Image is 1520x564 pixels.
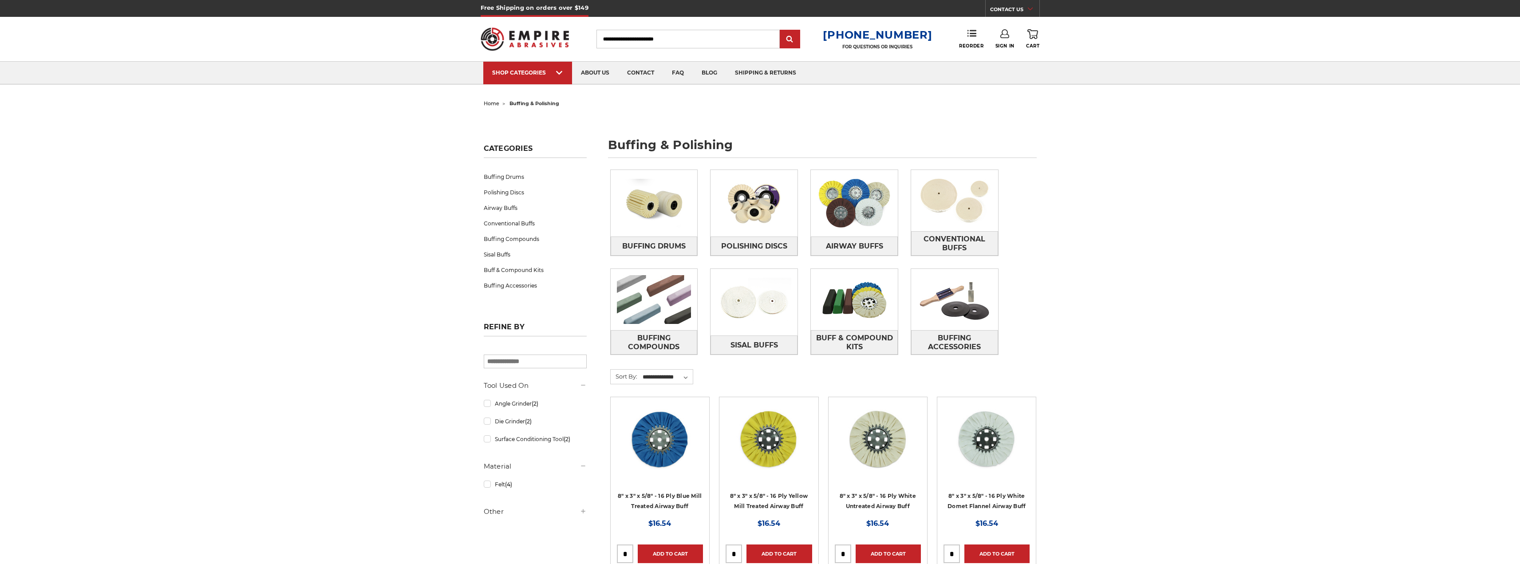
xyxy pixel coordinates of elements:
[959,29,983,48] a: Reorder
[721,239,787,254] span: Polishing Discs
[711,335,798,355] a: Sisal Buffs
[726,62,805,84] a: shipping & returns
[484,231,587,247] a: Buffing Compounds
[484,380,587,391] h5: Tool Used On
[959,43,983,49] span: Reorder
[492,69,563,76] div: SHOP CATEGORIES
[730,338,778,353] span: Sisal Buffs
[912,331,998,355] span: Buffing Accessories
[484,100,499,106] a: home
[484,169,587,185] a: Buffing Drums
[726,403,812,489] a: 8 x 3 x 5/8 airway buff yellow mill treatment
[505,481,512,488] span: (4)
[1026,29,1039,49] a: Cart
[484,185,587,200] a: Polishing Discs
[532,400,538,407] span: (2)
[484,431,587,447] a: Surface Conditioning Tool
[484,323,587,336] h5: Refine by
[758,519,780,528] span: $16.54
[484,477,587,492] a: Felt
[911,231,998,256] a: Conventional Buffs
[840,493,916,509] a: 8" x 3" x 5/8" - 16 Ply White Untreated Airway Buff
[866,519,889,528] span: $16.54
[484,216,587,231] a: Conventional Buffs
[711,237,798,256] a: Polishing Discs
[484,414,587,429] a: Die Grinder
[781,31,799,48] input: Submit
[608,139,1037,158] h1: buffing & polishing
[990,4,1039,17] a: CONTACT US
[611,331,697,355] span: Buffing Compounds
[842,403,913,474] img: 8 inch untreated airway buffing wheel
[951,403,1022,474] img: 8 inch white domet flannel airway buffing wheel
[948,493,1026,509] a: 8" x 3" x 5/8" - 16 Ply White Domet Flannel Airway Buff
[618,493,702,509] a: 8" x 3" x 5/8" - 16 Ply Blue Mill Treated Airway Buff
[811,331,897,355] span: Buff & Compound Kits
[746,544,812,563] a: Add to Cart
[572,62,618,84] a: about us
[617,403,703,489] a: blue mill treated 8 inch airway buffing wheel
[964,544,1030,563] a: Add to Cart
[944,403,1030,489] a: 8 inch white domet flannel airway buffing wheel
[911,330,998,355] a: Buffing Accessories
[564,436,570,442] span: (2)
[611,173,698,234] img: Buffing Drums
[611,237,698,256] a: Buffing Drums
[611,269,698,330] img: Buffing Compounds
[611,370,637,383] label: Sort By:
[835,403,921,489] a: 8 inch untreated airway buffing wheel
[611,330,698,355] a: Buffing Compounds
[823,28,932,41] a: [PHONE_NUMBER]
[484,262,587,278] a: Buff & Compound Kits
[730,493,808,509] a: 8" x 3" x 5/8" - 16 Ply Yellow Mill Treated Airway Buff
[711,272,798,333] img: Sisal Buffs
[733,403,804,474] img: 8 x 3 x 5/8 airway buff yellow mill treatment
[711,173,798,234] img: Polishing Discs
[484,200,587,216] a: Airway Buffs
[509,100,559,106] span: buffing & polishing
[975,519,998,528] span: $16.54
[995,43,1015,49] span: Sign In
[484,247,587,262] a: Sisal Buffs
[912,232,998,256] span: Conventional Buffs
[484,506,587,517] h5: Other
[484,144,587,158] h5: Categories
[484,461,587,472] h5: Material
[811,237,898,256] a: Airway Buffs
[484,396,587,411] a: Angle Grinder
[811,330,898,355] a: Buff & Compound Kits
[826,239,883,254] span: Airway Buffs
[811,173,898,234] img: Airway Buffs
[856,544,921,563] a: Add to Cart
[663,62,693,84] a: faq
[622,239,686,254] span: Buffing Drums
[811,269,898,330] img: Buff & Compound Kits
[911,269,998,330] img: Buffing Accessories
[911,170,998,231] img: Conventional Buffs
[1026,43,1039,49] span: Cart
[484,278,587,293] a: Buffing Accessories
[641,371,693,384] select: Sort By:
[525,418,532,425] span: (2)
[618,62,663,84] a: contact
[624,403,695,474] img: blue mill treated 8 inch airway buffing wheel
[693,62,726,84] a: blog
[638,544,703,563] a: Add to Cart
[648,519,671,528] span: $16.54
[481,22,569,56] img: Empire Abrasives
[823,44,932,50] p: FOR QUESTIONS OR INQUIRIES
